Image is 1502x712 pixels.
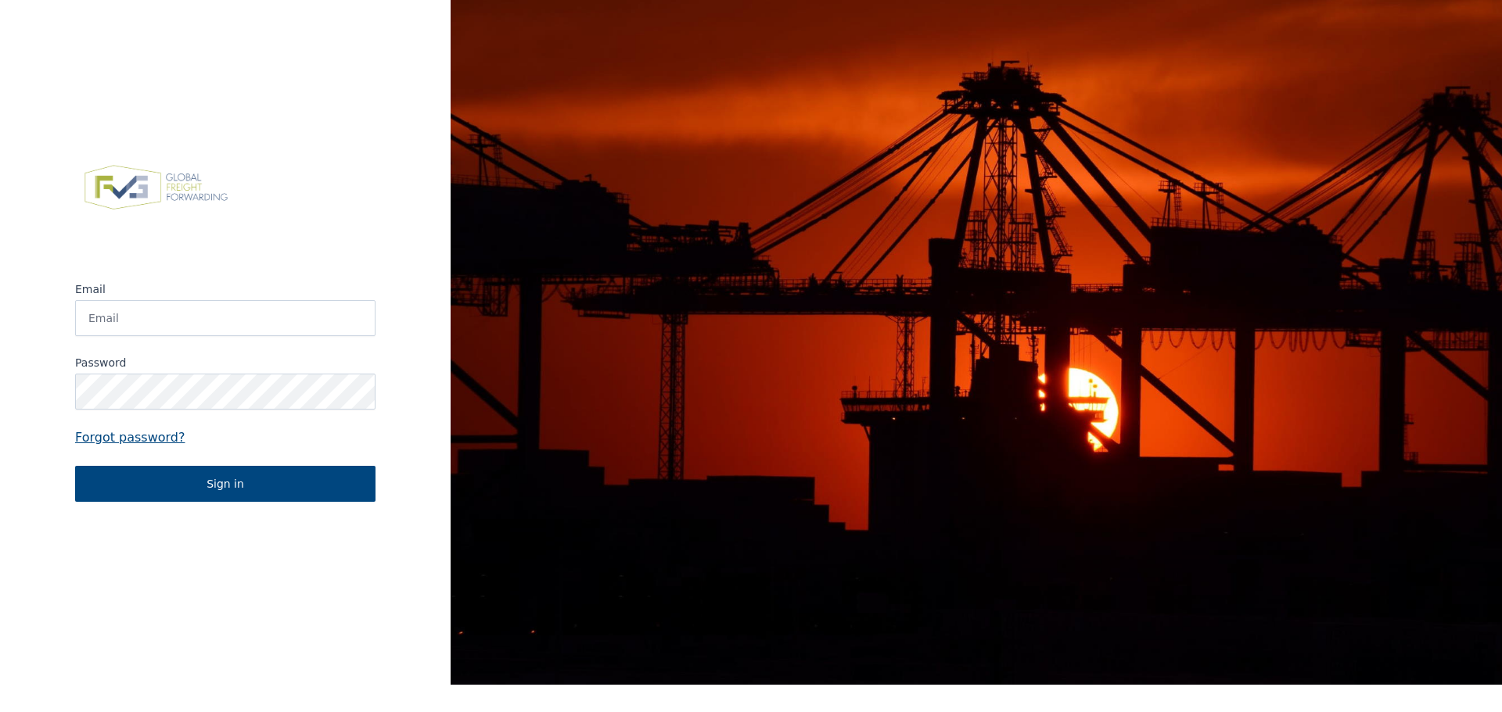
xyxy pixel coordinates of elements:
button: Sign in [75,466,375,502]
a: Forgot password? [75,428,375,447]
label: Email [75,281,375,297]
img: FVG - Global freight forwarding [75,156,237,219]
label: Password [75,355,375,370]
input: Email [75,300,375,336]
